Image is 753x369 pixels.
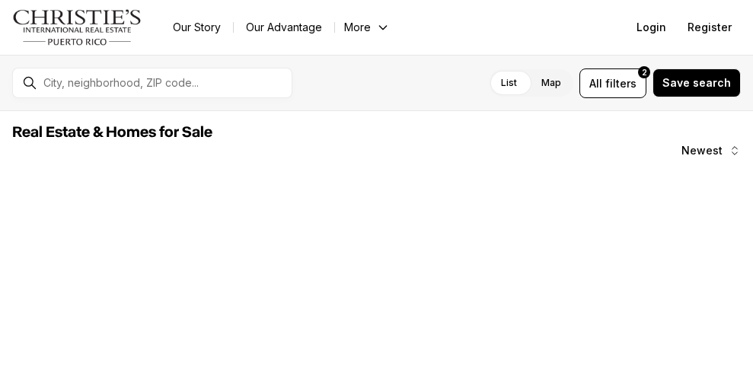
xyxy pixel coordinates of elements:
[529,69,573,97] label: Map
[605,75,637,91] span: filters
[12,9,142,46] img: logo
[681,145,723,157] span: Newest
[335,17,399,38] button: More
[489,69,529,97] label: List
[579,68,646,98] button: Allfilters2
[589,75,602,91] span: All
[672,135,750,166] button: Newest
[637,21,666,33] span: Login
[688,21,732,33] span: Register
[642,66,647,78] span: 2
[627,12,675,43] button: Login
[234,17,334,38] a: Our Advantage
[12,125,212,140] span: Real Estate & Homes for Sale
[652,68,741,97] button: Save search
[161,17,233,38] a: Our Story
[678,12,741,43] button: Register
[662,77,731,89] span: Save search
